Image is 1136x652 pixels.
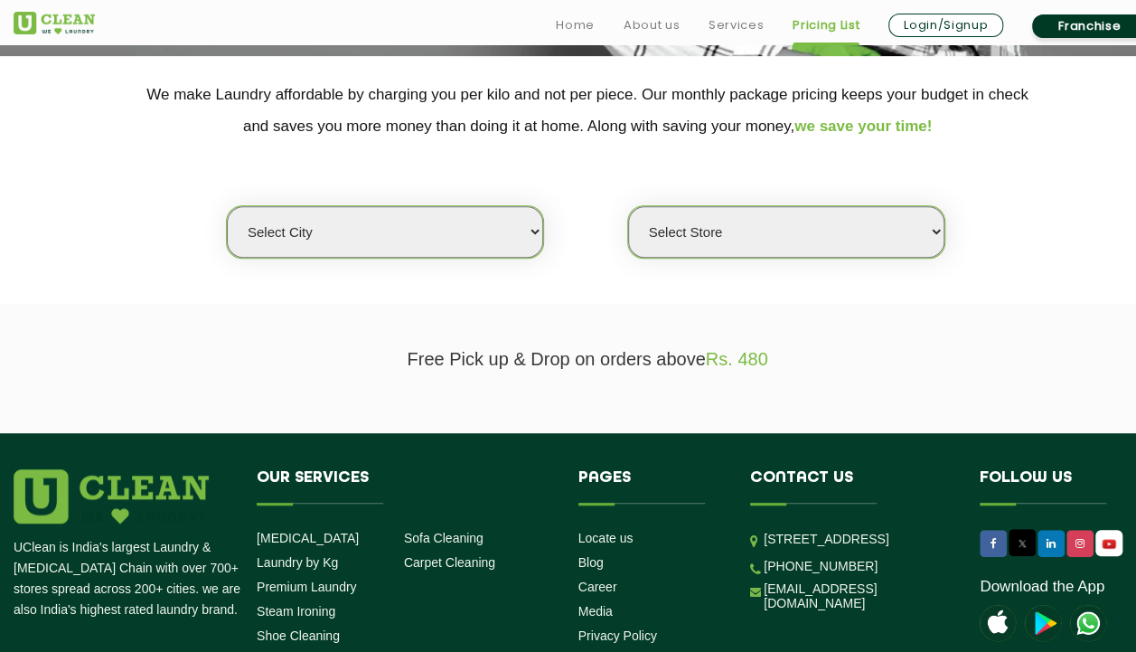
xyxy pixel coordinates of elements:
[14,537,243,620] p: UClean is India's largest Laundry & [MEDICAL_DATA] Chain with over 700+ stores spread across 200+...
[578,604,613,619] a: Media
[794,118,932,135] span: we save your time!
[257,628,340,643] a: Shoe Cleaning
[1097,534,1121,553] img: UClean Laundry and Dry Cleaning
[257,580,357,594] a: Premium Laundry
[556,14,595,36] a: Home
[14,469,209,524] img: logo.png
[793,14,859,36] a: Pricing List
[578,469,724,504] h4: Pages
[257,604,335,619] a: Steam Ironing
[624,14,680,36] a: About us
[750,469,953,504] h4: Contact us
[257,531,359,545] a: [MEDICAL_DATA]
[1025,605,1061,641] img: playstoreicon.png
[257,469,551,504] h4: Our Services
[578,628,657,643] a: Privacy Policy
[709,14,764,36] a: Services
[888,14,1003,37] a: Login/Signup
[578,555,604,570] a: Blog
[404,555,495,570] a: Carpet Cleaning
[257,555,338,570] a: Laundry by Kg
[578,531,634,545] a: Locate us
[980,605,1016,641] img: apple-icon.png
[404,531,484,545] a: Sofa Cleaning
[14,12,95,34] img: UClean Laundry and Dry Cleaning
[764,581,953,610] a: [EMAIL_ADDRESS][DOMAIN_NAME]
[1070,605,1106,641] img: UClean Laundry and Dry Cleaning
[706,349,768,369] span: Rs. 480
[764,529,953,550] p: [STREET_ADDRESS]
[980,578,1104,596] a: Download the App
[578,580,617,594] a: Career
[764,559,878,573] a: [PHONE_NUMBER]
